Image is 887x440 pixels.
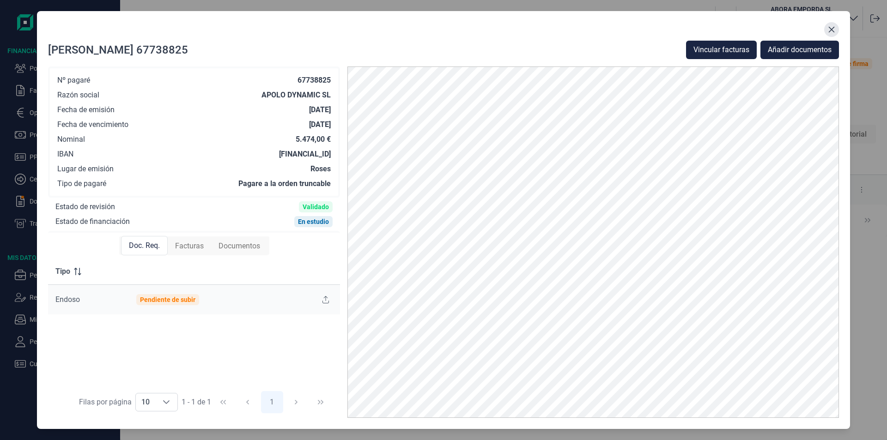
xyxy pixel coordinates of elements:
div: Fecha de vencimiento [57,120,128,129]
img: PDF Viewer [347,66,839,418]
div: [DATE] [309,105,331,115]
div: IBAN [57,150,73,159]
div: Pendiente de subir [140,296,195,303]
button: Next Page [285,391,307,413]
button: Añadir documentos [760,41,839,59]
div: Estado de revisión [55,202,115,211]
div: [PERSON_NAME] 67738825 [48,42,188,57]
span: Documentos [219,241,260,252]
span: Vincular facturas [693,44,749,55]
button: Vincular facturas [686,41,757,59]
div: Validado [303,203,329,211]
span: 10 [136,393,155,411]
button: Last Page [310,391,332,413]
div: APOLO DYNAMIC SL [261,90,331,100]
span: Endoso [55,295,80,304]
div: Pagare a la orden truncable [238,179,331,188]
div: 5.474,00 € [296,135,331,144]
div: 67738825 [298,76,331,85]
div: Tipo de pagaré [57,179,106,188]
span: Tipo [55,266,70,277]
span: 1 - 1 de 1 [182,398,211,406]
div: Choose [155,393,177,411]
div: Lugar de emisión [57,164,114,174]
div: Filas por página [79,397,132,408]
div: Razón social [57,90,99,100]
button: Page 1 [261,391,283,413]
span: Añadir documentos [768,44,832,55]
div: Nominal [57,135,85,144]
div: Roses [310,164,331,174]
div: Facturas [168,237,211,255]
div: Documentos [211,237,267,255]
div: Estado de financiación [55,217,130,226]
div: En estudio [298,218,329,225]
div: Doc. Req. [121,236,168,255]
div: [DATE] [309,120,331,129]
button: Previous Page [237,391,259,413]
button: Close [824,22,839,37]
button: First Page [212,391,234,413]
div: [FINANCIAL_ID] [279,150,331,159]
span: Facturas [175,241,204,252]
span: Doc. Req. [129,240,160,251]
div: Fecha de emisión [57,105,115,115]
div: Nº pagaré [57,76,90,85]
